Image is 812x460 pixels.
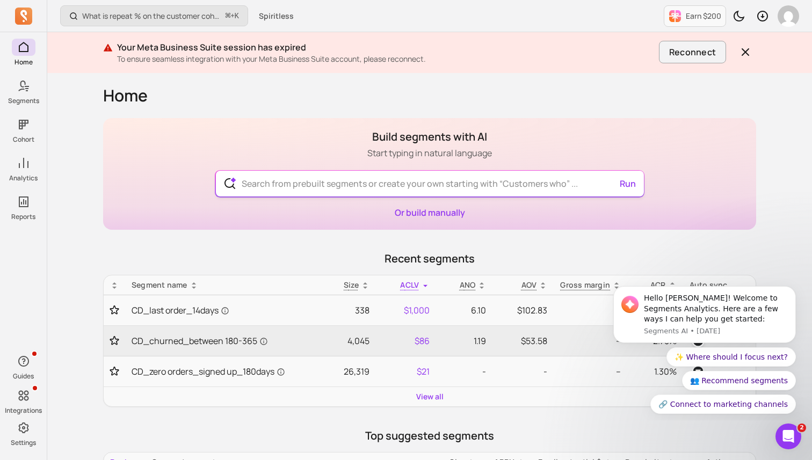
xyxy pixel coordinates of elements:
[367,129,492,144] h1: Build segments with AI
[103,86,756,105] h1: Home
[226,10,239,21] span: +
[103,251,756,266] p: Recent segments
[560,280,610,290] p: Gross margin
[132,334,268,347] span: CD_churned_between 180-365
[132,304,229,317] span: CD_last order_14days
[15,58,33,67] p: Home
[8,97,39,105] p: Segments
[117,54,655,64] p: To ensure seamless integration with your Meta Business Suite account, please reconnect.
[400,280,419,290] span: ACLV
[132,334,314,347] a: CD_churned_between 180-365
[327,365,369,378] p: 26,319
[560,334,621,347] p: --
[460,280,476,290] span: ANO
[521,280,537,290] p: AOV
[132,304,314,317] a: CD_last order_14days
[775,424,801,449] iframe: Intercom live chat
[443,365,486,378] p: -
[382,304,430,317] p: $1,000
[132,280,314,290] div: Segment name
[778,5,799,27] img: avatar
[117,41,655,54] p: Your Meta Business Suite session has expired
[259,11,294,21] span: Spiritless
[60,5,248,26] button: What is repeat % on the customer cohort page? How is it defined?⌘+K
[395,207,465,218] a: Or build manually
[132,365,314,378] a: CD_zero orders_signed up_180days
[110,366,119,377] button: Toggle favorite
[499,365,547,378] p: -
[615,173,640,194] button: Run
[13,372,34,381] p: Guides
[728,5,750,27] button: Toggle dark mode
[416,391,444,402] a: View all
[686,11,721,21] p: Earn $200
[659,41,726,63] button: Reconnect
[499,304,547,317] p: $102.83
[327,304,369,317] p: 338
[82,11,221,21] p: What is repeat % on the customer cohort page? How is it defined?
[233,171,627,196] input: Search from prebuilt segments or create your own starting with “Customers who” ...
[132,365,285,378] span: CD_zero orders_signed up_180days
[560,304,621,317] p: --
[382,334,430,347] p: $86
[110,305,119,316] button: Toggle favorite
[597,276,812,420] iframe: Intercom notifications message
[11,439,36,447] p: Settings
[252,6,300,26] button: Spiritless
[13,135,34,144] p: Cohort
[443,304,486,317] p: 6.10
[382,365,430,378] p: $21
[235,12,239,20] kbd: K
[367,147,492,159] p: Start typing in natural language
[103,428,756,443] p: Top suggested segments
[9,174,38,182] p: Analytics
[11,213,35,221] p: Reports
[225,10,231,23] kbd: ⌘
[560,365,621,378] p: --
[443,334,486,347] p: 1.19
[798,424,806,432] span: 2
[499,334,547,347] p: $53.58
[110,335,119,346] button: Toggle favorite
[5,406,42,415] p: Integrations
[12,351,35,383] button: Guides
[344,280,359,290] span: Size
[327,334,369,347] p: 4,045
[664,5,726,27] button: Earn $200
